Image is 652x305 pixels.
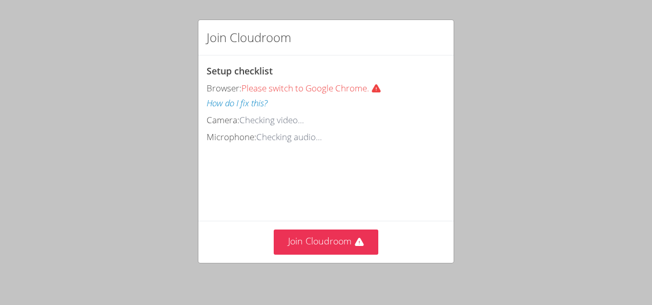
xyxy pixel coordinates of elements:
span: Checking audio... [256,131,322,143]
button: Join Cloudroom [274,230,379,255]
span: Browser: [207,82,241,94]
span: Checking video... [239,114,304,126]
span: Please switch to Google Chrome. [241,82,385,94]
span: Setup checklist [207,65,273,77]
h2: Join Cloudroom [207,28,291,47]
button: How do I fix this? [207,96,268,111]
span: Camera: [207,114,239,126]
span: Microphone: [207,131,256,143]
